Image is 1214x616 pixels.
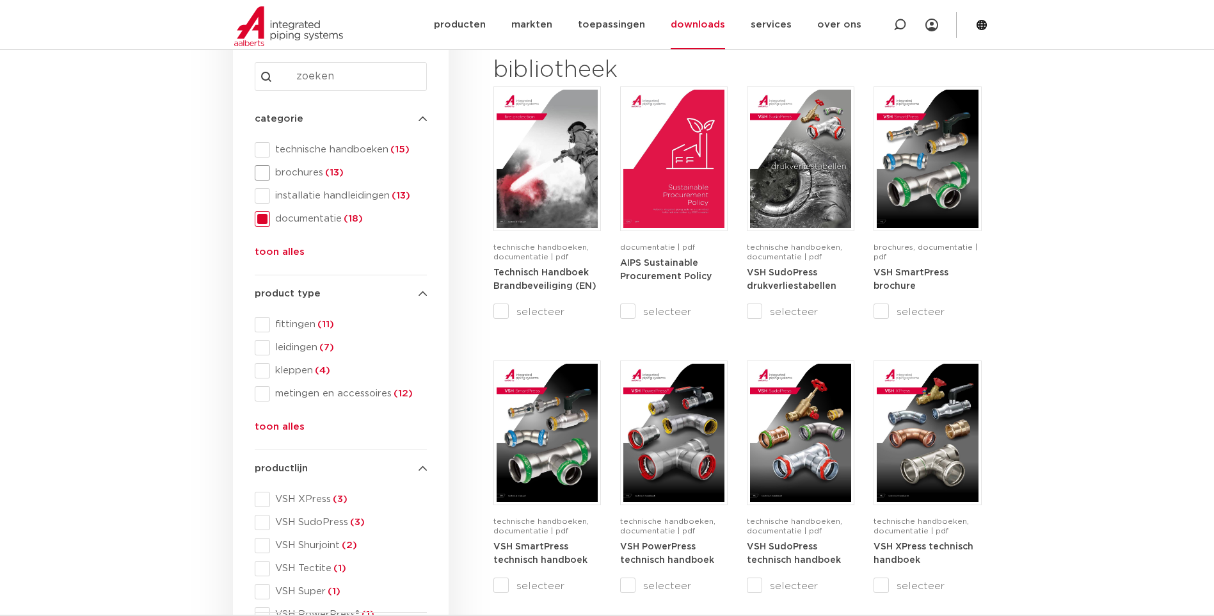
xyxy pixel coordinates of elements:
div: technische handboeken(15) [255,142,427,158]
div: metingen en accessoires(12) [255,386,427,401]
span: (7) [317,343,334,352]
strong: VSH SmartPress brochure [874,268,948,291]
a: AIPS Sustainable Procurement Policy [620,258,712,282]
span: fittingen [270,318,427,331]
div: documentatie(18) [255,211,427,227]
a: VSH SudoPress technisch handboek [747,542,841,565]
span: VSH Super [270,585,427,598]
button: toon alles [255,419,305,440]
div: brochures(13) [255,165,427,181]
a: VSH SmartPress technisch handboek [493,542,587,565]
span: (13) [390,191,410,200]
span: technische handboeken, documentatie | pdf [747,517,842,535]
h4: product type [255,286,427,302]
strong: VSH SmartPress technisch handboek [493,542,587,565]
h4: categorie [255,111,427,127]
div: VSH Shurjoint(2) [255,538,427,553]
span: (12) [392,389,413,398]
span: brochures [270,166,427,179]
div: leidingen(7) [255,340,427,355]
a: VSH PowerPress technisch handboek [620,542,714,565]
span: technische handboeken, documentatie | pdf [747,243,842,261]
span: technische handboeken, documentatie | pdf [874,517,969,535]
img: Aips_A4Sustainable-Procurement-Policy_5011446_EN-pdf.jpg [623,90,724,228]
span: VSH XPress [270,493,427,506]
span: (13) [323,168,344,177]
label: selecteer [620,304,728,320]
h4: productlijn [255,461,427,476]
h2: bibliotheek [493,55,721,86]
span: (3) [331,494,347,504]
label: selecteer [874,578,981,594]
img: VSH-PowerPress_A4TM_5008817_2024_3.1_NL-pdf.jpg [623,364,724,502]
span: VSH Tectite [270,562,427,575]
label: selecteer [747,578,854,594]
span: technische handboeken, documentatie | pdf [620,517,715,535]
label: selecteer [493,578,601,594]
img: VSH-XPress_A4TM_5008762_2025_4.1_NL-pdf.jpg [877,364,978,502]
div: kleppen(4) [255,363,427,378]
span: kleppen [270,364,427,377]
strong: VSH SudoPress technisch handboek [747,542,841,565]
div: VSH XPress(3) [255,492,427,507]
label: selecteer [747,304,854,320]
div: VSH SudoPress(3) [255,515,427,530]
strong: VSH XPress technisch handboek [874,542,973,565]
span: (11) [315,320,334,329]
label: selecteer [620,578,728,594]
img: VSH-SmartPress_A4TM_5009301_2023_2.0-EN-pdf.jpg [497,364,598,502]
span: (15) [388,145,410,154]
span: (1) [331,563,346,573]
span: (1) [326,587,340,596]
img: VSH-SmartPress_A4Brochure-5008016-2023_2.0_NL-pdf.jpg [877,90,978,228]
a: Technisch Handboek Brandbeveiliging (EN) [493,268,596,291]
span: VSH SudoPress [270,516,427,529]
strong: VSH PowerPress technisch handboek [620,542,714,565]
div: fittingen(11) [255,317,427,332]
span: technische handboeken, documentatie | pdf [493,243,589,261]
span: (18) [342,214,363,223]
button: toon alles [255,245,305,265]
img: VSH-SudoPress_A4PLT_5007706_2024-2.0_NL-pdf.jpg [750,90,851,228]
span: VSH Shurjoint [270,539,427,552]
strong: VSH SudoPress drukverliestabellen [747,268,836,291]
span: technische handboeken, documentatie | pdf [493,517,589,535]
strong: AIPS Sustainable Procurement Policy [620,259,712,282]
span: documentatie [270,213,427,225]
span: (4) [313,366,330,375]
span: (3) [348,517,365,527]
span: leidingen [270,341,427,354]
div: VSH Super(1) [255,584,427,599]
img: VSH-SudoPress_A4TM_5001604-2023-3.0_NL-pdf.jpg [750,364,851,502]
span: installatie handleidingen [270,190,427,202]
strong: Technisch Handboek Brandbeveiliging (EN) [493,268,596,291]
label: selecteer [874,304,981,320]
span: technische handboeken [270,143,427,156]
a: VSH SudoPress drukverliestabellen [747,268,836,291]
span: (2) [340,540,357,550]
span: documentatie | pdf [620,243,695,251]
img: FireProtection_A4TM_5007915_2025_2.0_EN-pdf.jpg [497,90,598,228]
span: brochures, documentatie | pdf [874,243,977,261]
div: installatie handleidingen(13) [255,188,427,204]
span: metingen en accessoires [270,387,427,400]
a: VSH SmartPress brochure [874,268,948,291]
div: VSH Tectite(1) [255,561,427,576]
a: VSH XPress technisch handboek [874,542,973,565]
label: selecteer [493,304,601,320]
